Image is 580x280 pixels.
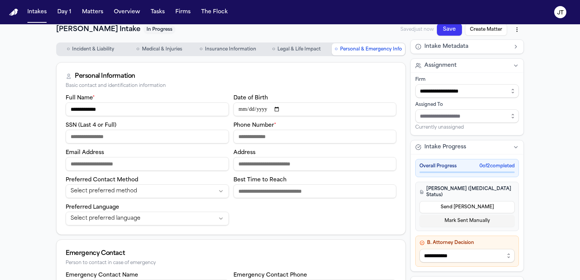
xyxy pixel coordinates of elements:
[415,77,519,83] div: Firm
[465,24,507,36] button: Create Matter
[411,40,523,53] button: Intake Metadata
[66,204,119,210] label: Preferred Language
[233,102,397,116] input: Date of birth
[66,150,104,156] label: Email Address
[335,46,338,53] span: ○
[400,27,434,33] span: Saved just now
[340,46,402,52] span: Personal & Emergency Info
[233,177,287,183] label: Best Time to Reach
[233,157,397,171] input: Address
[419,163,457,169] span: Overall Progress
[233,150,255,156] label: Address
[111,5,143,19] button: Overview
[233,95,268,101] label: Date of Birth
[194,43,262,55] button: Go to Insurance Information
[479,163,515,169] span: 0 of 2 completed
[419,215,515,227] button: Mark Sent Manually
[67,46,70,53] span: ○
[75,72,135,81] div: Personal Information
[424,62,457,69] span: Assignment
[233,272,307,278] label: Emergency Contact Phone
[66,102,229,116] input: Full name
[66,272,138,278] label: Emergency Contact Name
[9,9,18,16] a: Home
[415,109,519,123] input: Assign to staff member
[54,5,74,19] button: Day 1
[437,24,462,36] button: Save
[510,23,524,36] button: More actions
[233,130,397,143] input: Phone number
[143,25,175,34] span: In Progress
[66,95,95,101] label: Full Name
[199,46,202,53] span: ○
[205,46,256,52] span: Insurance Information
[142,46,182,52] span: Medical & Injuries
[136,46,139,53] span: ○
[126,43,193,55] button: Go to Medical & Injuries
[79,5,106,19] button: Matters
[233,123,276,128] label: Phone Number
[24,5,50,19] button: Intakes
[419,201,515,213] button: Send [PERSON_NAME]
[9,9,18,16] img: Finch Logo
[66,177,138,183] label: Preferred Contact Method
[66,249,396,258] div: Emergency Contact
[415,124,464,131] span: Currently unassigned
[415,102,519,108] div: Assigned To
[57,43,124,55] button: Go to Incident & Liability
[424,43,468,50] span: Intake Metadata
[66,130,229,143] input: SSN
[148,5,168,19] button: Tasks
[72,46,114,52] span: Incident & Liability
[233,184,397,198] input: Best time to reach
[411,59,523,72] button: Assignment
[419,186,515,198] h4: [PERSON_NAME] ([MEDICAL_DATA] Status)
[411,140,523,154] button: Intake Progress
[272,46,275,53] span: ○
[66,83,396,89] div: Basic contact and identification information
[415,84,519,98] input: Select firm
[198,5,231,19] button: The Flock
[172,5,194,19] button: Firms
[66,157,229,171] input: Email address
[277,46,321,52] span: Legal & Life Impact
[424,143,466,151] span: Intake Progress
[263,43,330,55] button: Go to Legal & Life Impact
[56,24,140,35] h1: [PERSON_NAME] Intake
[419,240,515,246] h4: B. Attorney Decision
[66,123,117,128] label: SSN (Last 4 or Full)
[66,260,396,266] div: Person to contact in case of emergency
[332,43,405,55] button: Go to Personal & Emergency Info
